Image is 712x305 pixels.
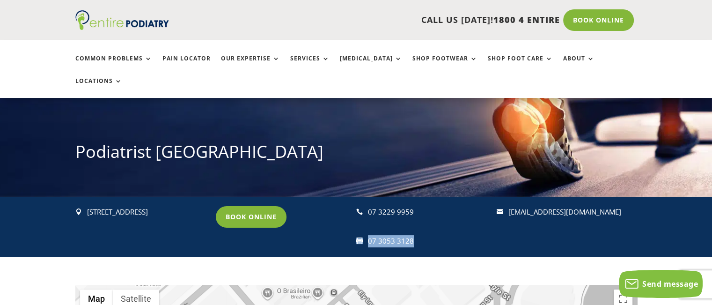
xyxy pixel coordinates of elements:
[493,14,560,25] span: 1800 4 ENTIRE
[162,55,211,75] a: Pain Locator
[75,208,82,215] span: 
[368,206,488,218] div: 07 3229 9959
[290,55,330,75] a: Services
[75,22,169,32] a: Entire Podiatry
[221,55,280,75] a: Our Expertise
[75,140,637,168] h1: Podiatrist [GEOGRAPHIC_DATA]
[488,55,553,75] a: Shop Foot Care
[497,208,503,215] span: 
[412,55,477,75] a: Shop Footwear
[87,206,207,218] p: [STREET_ADDRESS]
[356,238,363,244] span: 
[619,270,703,298] button: Send message
[75,78,122,98] a: Locations
[642,279,698,289] span: Send message
[75,10,169,30] img: logo (1)
[75,55,152,75] a: Common Problems
[563,9,634,31] a: Book Online
[508,207,621,216] a: [EMAIL_ADDRESS][DOMAIN_NAME]
[216,206,286,228] a: Book Online
[205,14,560,26] p: CALL US [DATE]!
[563,55,595,75] a: About
[340,55,402,75] a: [MEDICAL_DATA]
[356,208,363,215] span: 
[368,235,488,247] div: 07 3053 3128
